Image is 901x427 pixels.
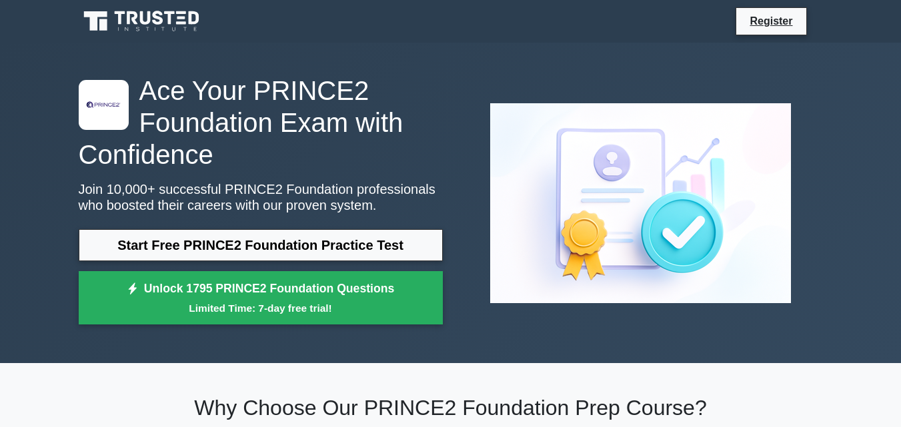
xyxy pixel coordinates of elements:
[79,229,443,261] a: Start Free PRINCE2 Foundation Practice Test
[95,300,426,316] small: Limited Time: 7-day free trial!
[79,395,823,420] h2: Why Choose Our PRINCE2 Foundation Prep Course?
[79,75,443,171] h1: Ace Your PRINCE2 Foundation Exam with Confidence
[79,271,443,324] a: Unlock 1795 PRINCE2 Foundation QuestionsLimited Time: 7-day free trial!
[480,93,802,314] img: PRINCE2 Foundation Preview
[79,181,443,213] p: Join 10,000+ successful PRINCE2 Foundation professionals who boosted their careers with our prove...
[742,13,800,29] a: Register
